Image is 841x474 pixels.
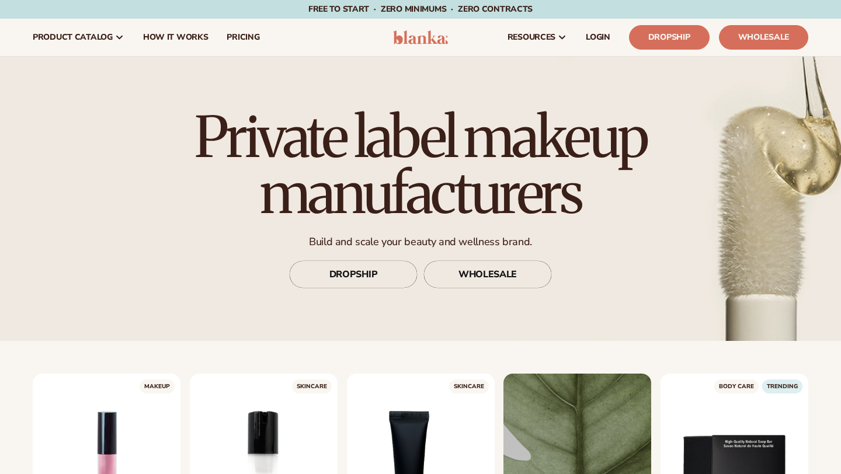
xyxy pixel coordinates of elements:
span: product catalog [33,33,113,42]
a: LOGIN [576,19,620,56]
img: logo [393,30,449,44]
span: How It Works [143,33,208,42]
a: How It Works [134,19,218,56]
span: Free to start · ZERO minimums · ZERO contracts [308,4,533,15]
p: Build and scale your beauty and wellness brand. [161,235,680,249]
span: resources [508,33,555,42]
span: LOGIN [586,33,610,42]
a: Wholesale [719,25,808,50]
a: WHOLESALE [423,260,552,288]
a: Dropship [629,25,710,50]
span: pricing [227,33,259,42]
a: product catalog [23,19,134,56]
a: DROPSHIP [289,260,418,288]
a: resources [498,19,576,56]
a: pricing [217,19,269,56]
h1: Private label makeup manufacturers [161,109,680,221]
